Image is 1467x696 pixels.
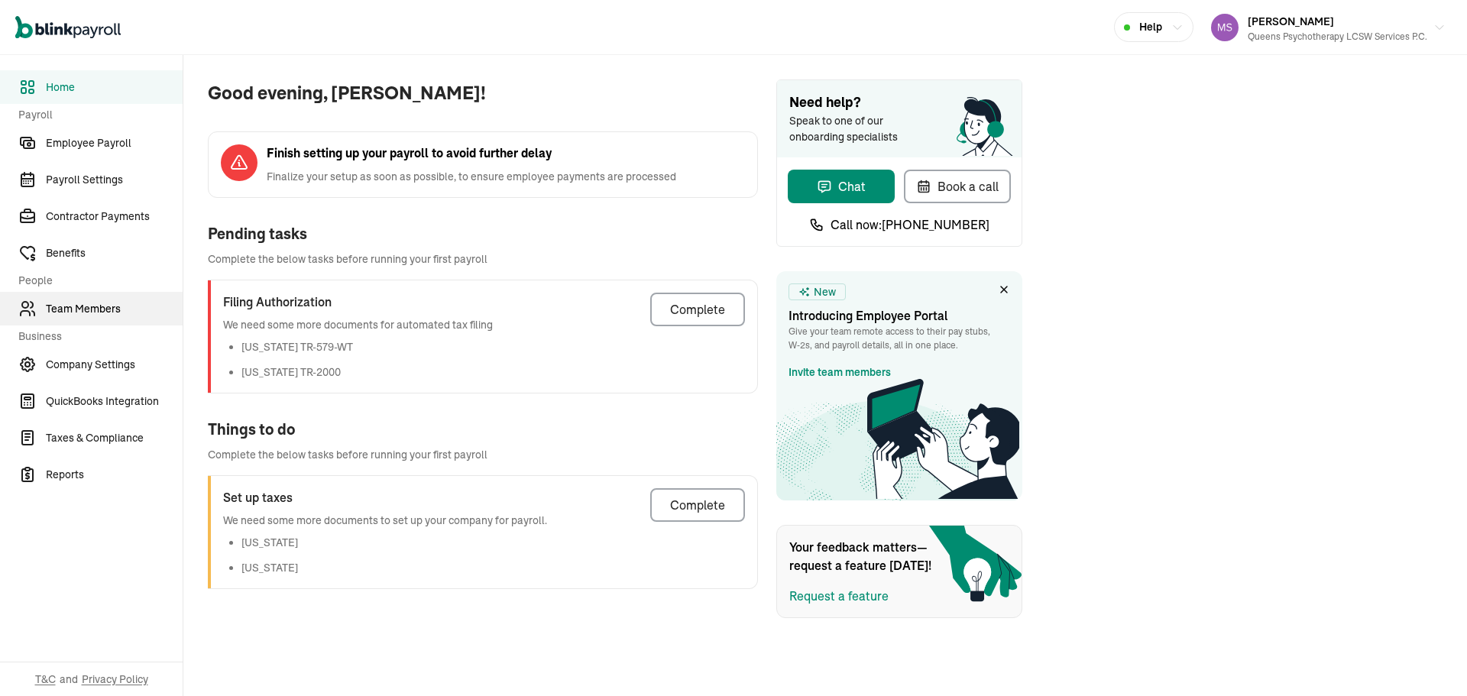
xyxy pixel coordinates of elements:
[788,170,895,203] button: Chat
[670,300,725,319] div: Complete
[1248,15,1334,28] span: [PERSON_NAME]
[208,447,758,463] span: Complete the below tasks before running your first payroll
[46,135,183,151] span: Employee Payroll
[241,364,493,380] li: [US_STATE] TR-2000
[15,5,121,50] nav: Global
[35,672,56,687] span: T&C
[241,339,493,355] li: [US_STATE] TR-579-WT
[650,488,745,522] button: Complete
[1205,8,1452,47] button: [PERSON_NAME]Queens Psychotherapy LCSW Services P.C.
[267,144,676,163] span: Finish setting up your payroll to avoid further delay
[650,293,745,326] button: Complete
[46,79,183,95] span: Home
[208,79,758,107] span: Good evening, [PERSON_NAME]!
[18,107,173,123] span: Payroll
[46,209,183,225] span: Contractor Payments
[789,306,1010,325] h3: Introducing Employee Portal
[223,488,547,507] h3: Set up taxes
[46,467,183,483] span: Reports
[241,535,547,551] li: [US_STATE]
[46,245,183,261] span: Benefits
[1213,531,1467,696] iframe: Chat Widget
[916,177,999,196] div: Book a call
[46,357,183,373] span: Company Settings
[1139,19,1162,35] span: Help
[789,113,919,145] span: Speak to one of our onboarding specialists
[831,215,989,234] span: Call now: [PHONE_NUMBER]
[670,496,725,514] div: Complete
[223,293,493,311] h3: Filing Authorization
[46,393,183,410] span: QuickBooks Integration
[46,172,183,188] span: Payroll Settings
[241,560,547,576] li: [US_STATE]
[789,92,1009,113] span: Need help?
[1248,30,1427,44] div: Queens Psychotherapy LCSW Services P.C.
[223,513,547,529] p: We need some more documents to set up your company for payroll.
[223,317,493,333] p: We need some more documents for automated tax filing
[82,672,148,687] span: Privacy Policy
[18,273,173,289] span: People
[1114,12,1193,42] button: Help
[208,251,758,267] span: Complete the below tasks before running your first payroll
[789,538,942,575] span: Your feedback matters—request a feature [DATE]!
[208,418,758,441] div: Things to do
[789,587,889,605] button: Request a feature
[817,177,866,196] div: Chat
[46,301,183,317] span: Team Members
[208,222,758,245] div: Pending tasks
[789,364,891,380] a: Invite team members
[46,430,183,446] span: Taxes & Compliance
[267,169,676,185] span: Finalize your setup as soon as possible, to ensure employee payments are processed
[814,284,836,300] span: New
[904,170,1011,203] button: Book a call
[789,325,1010,352] p: Give your team remote access to their pay stubs, W‑2s, and payroll details, all in one place.
[18,329,173,345] span: Business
